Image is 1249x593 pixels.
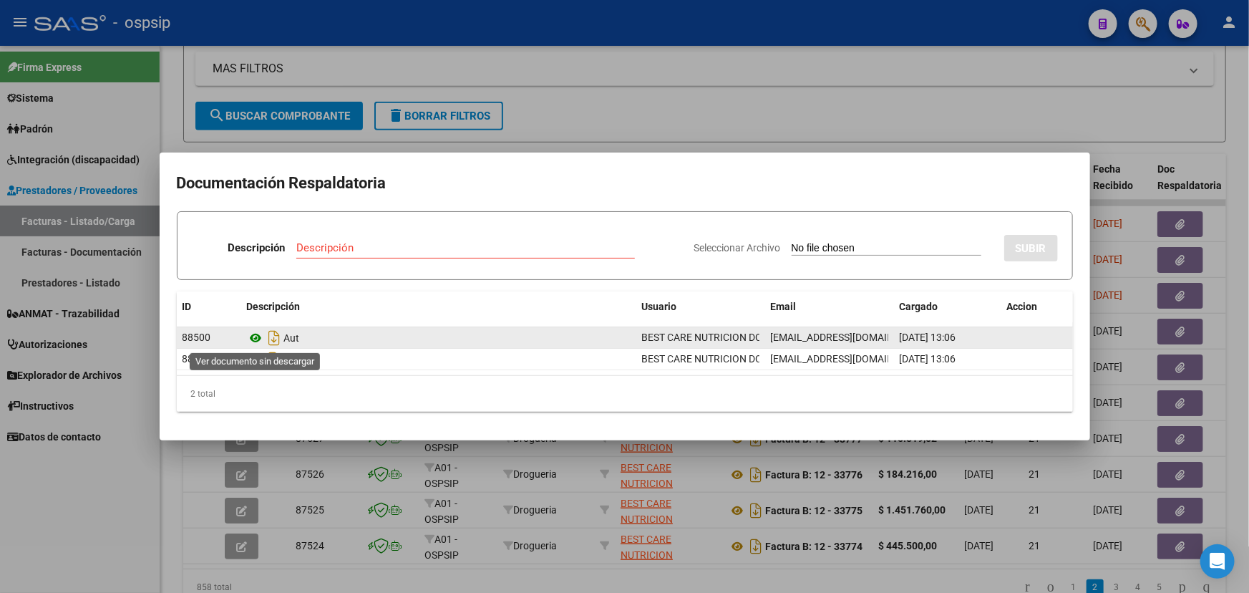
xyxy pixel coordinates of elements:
[1001,291,1073,322] datatable-header-cell: Accion
[247,327,631,349] div: Aut
[183,353,211,365] span: 88499
[900,353,956,365] span: [DATE] 13:06
[694,242,781,254] span: Seleccionar Archivo
[771,353,930,365] span: [EMAIL_ADDRESS][DOMAIN_NAME]
[642,353,837,365] span: BEST CARE NUTRICION DOMICILIARIA S.A -
[183,301,192,312] span: ID
[1007,301,1038,312] span: Accion
[183,332,211,343] span: 88500
[771,332,930,343] span: [EMAIL_ADDRESS][DOMAIN_NAME]
[900,301,938,312] span: Cargado
[177,376,1073,412] div: 2 total
[894,291,1001,322] datatable-header-cell: Cargado
[642,301,677,312] span: Usuario
[177,170,1073,197] h2: Documentación Respaldatoria
[1200,544,1235,579] div: Open Intercom Messenger
[177,291,241,322] datatable-header-cell: ID
[765,291,894,322] datatable-header-cell: Email
[1004,235,1058,261] button: SUBIR
[636,291,765,322] datatable-header-cell: Usuario
[266,327,284,349] i: Descargar documento
[266,348,284,371] i: Descargar documento
[247,348,631,371] div: Remito
[241,291,636,322] datatable-header-cell: Descripción
[642,332,837,343] span: BEST CARE NUTRICION DOMICILIARIA S.A -
[1016,242,1046,255] span: SUBIR
[247,301,301,312] span: Descripción
[228,240,285,256] p: Descripción
[900,332,956,343] span: [DATE] 13:06
[771,301,797,312] span: Email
